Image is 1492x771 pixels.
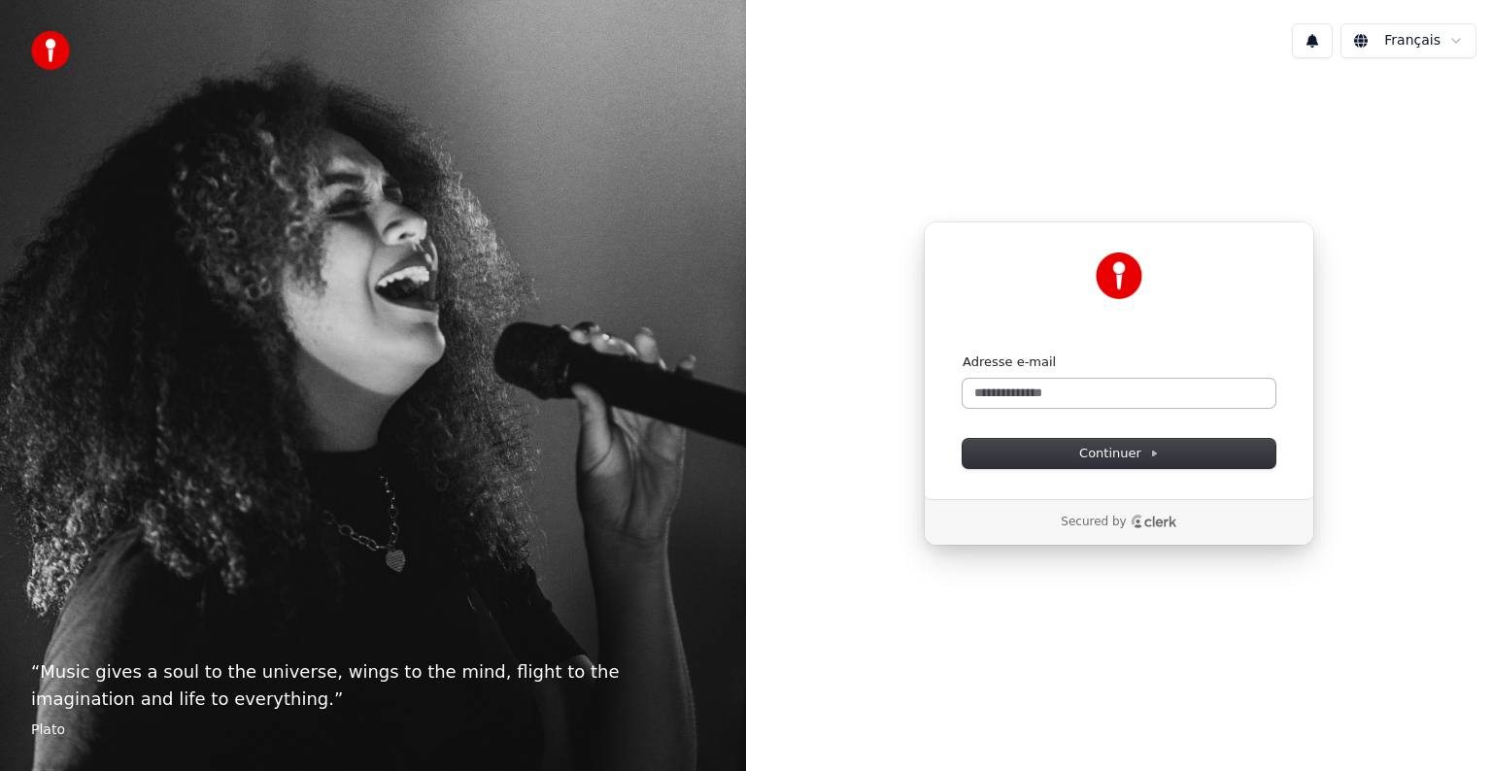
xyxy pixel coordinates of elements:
[31,721,715,740] footer: Plato
[963,353,1056,371] label: Adresse e-mail
[1061,515,1126,530] p: Secured by
[963,439,1275,468] button: Continuer
[1131,515,1177,528] a: Clerk logo
[1079,445,1159,462] span: Continuer
[1096,252,1142,299] img: Youka
[31,658,715,713] p: “ Music gives a soul to the universe, wings to the mind, flight to the imagination and life to ev...
[31,31,70,70] img: youka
